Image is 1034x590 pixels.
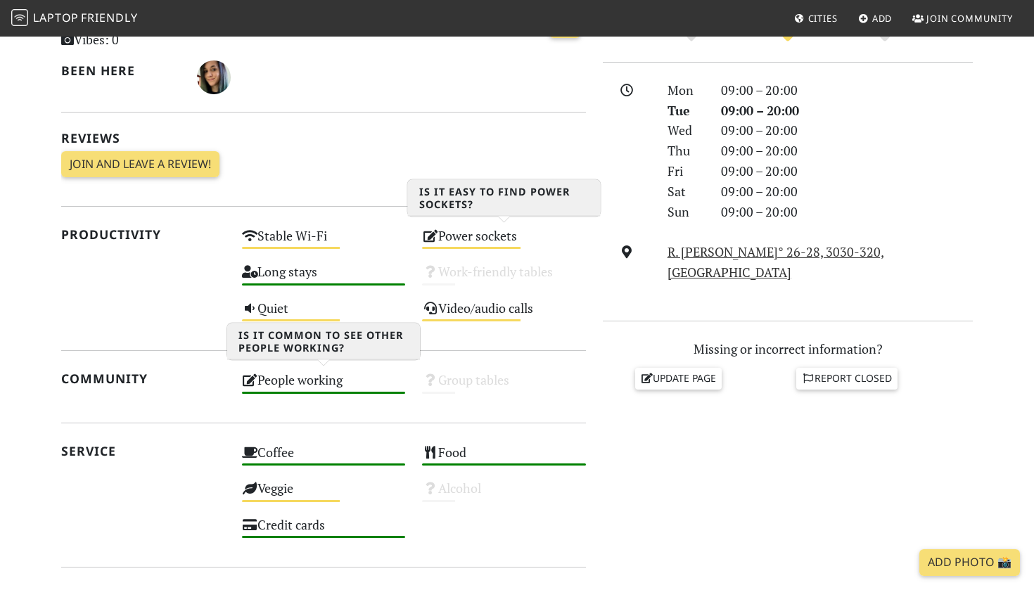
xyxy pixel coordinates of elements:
div: Work-friendly tables [414,260,594,296]
a: Add [853,6,898,31]
div: Coffee [234,441,414,477]
div: Stable Wi-Fi [234,224,414,260]
h2: Reviews [61,131,586,146]
div: Sun [659,202,713,222]
span: Friendly [81,10,137,25]
div: 09:00 – 20:00 [713,161,981,181]
div: Veggie [234,477,414,513]
img: 4334-sonia.jpg [197,60,231,94]
h3: Is it common to see other people working? [227,323,420,360]
div: 09:00 – 20:00 [713,202,981,222]
div: Sat [659,181,713,202]
div: 09:00 – 20:00 [713,80,981,101]
div: Long stays [234,260,414,296]
a: Cities [789,6,843,31]
div: Quiet [234,297,414,333]
div: Wed [659,120,713,141]
div: Food [414,441,594,477]
h2: Service [61,444,225,458]
a: LaptopFriendly LaptopFriendly [11,6,138,31]
div: Fri [659,161,713,181]
span: Join Community [926,12,1013,25]
p: Missing or incorrect information? [603,339,973,359]
div: People working [234,368,414,404]
div: Thu [659,141,713,161]
div: Alcohol [414,477,594,513]
a: Update page [635,368,722,389]
h2: Been here [61,63,180,78]
div: Mon [659,80,713,101]
img: LaptopFriendly [11,9,28,26]
div: Tue [659,101,713,121]
div: 09:00 – 20:00 [713,120,981,141]
h2: Productivity [61,227,225,242]
div: 09:00 – 20:00 [713,101,981,121]
h3: Is it easy to find power sockets? [408,180,601,217]
a: Add Photo 📸 [919,549,1020,576]
a: Report closed [796,368,898,389]
div: Credit cards [234,513,414,549]
h2: Community [61,371,225,386]
div: Video/audio calls [414,297,594,333]
a: Join and leave a review! [61,151,219,178]
div: 09:00 – 20:00 [713,141,981,161]
span: Laptop [33,10,79,25]
a: R. [PERSON_NAME]° 26-28, 3030-320, [GEOGRAPHIC_DATA] [668,243,884,281]
a: Join Community [907,6,1019,31]
span: Add [872,12,893,25]
div: Group tables [414,368,594,404]
div: 09:00 – 20:00 [713,181,981,202]
span: Cities [808,12,838,25]
span: Sonia Santos [197,68,231,84]
div: Power sockets [414,224,594,260]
